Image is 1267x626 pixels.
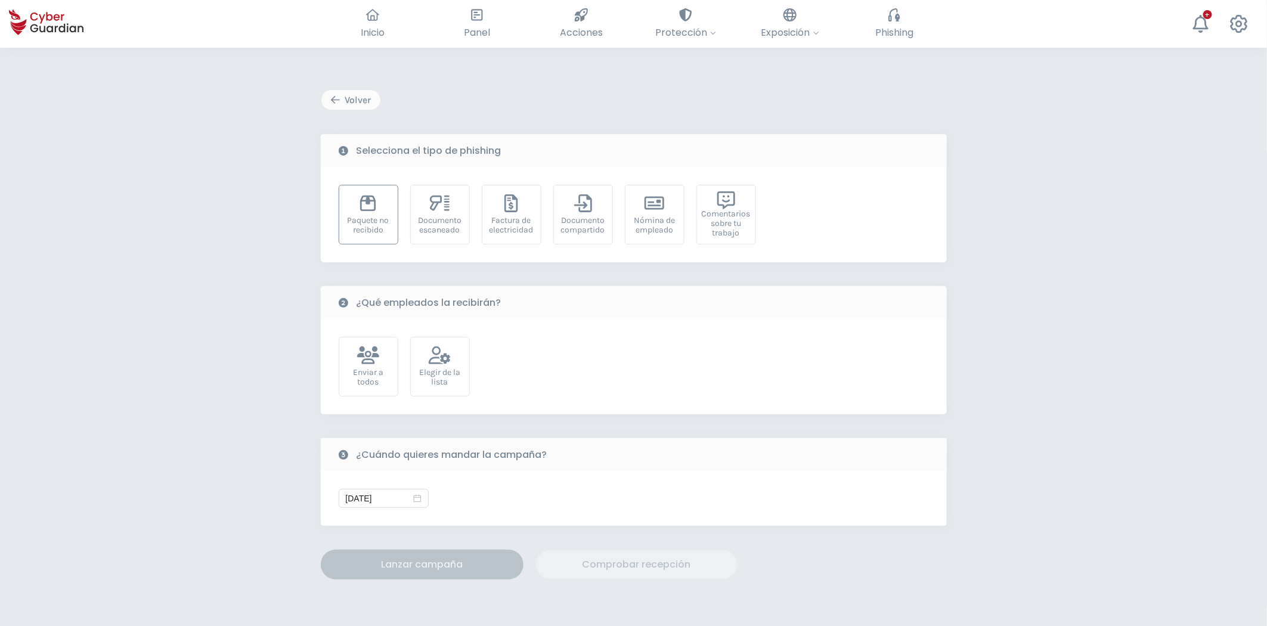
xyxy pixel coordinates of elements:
[357,296,501,310] b: ¿Qué empleados la recibirán?
[634,5,738,43] button: Protección
[345,368,392,387] div: Enviar a todos
[488,216,535,235] div: Factura de electricidad
[464,25,490,40] span: Panel
[417,216,463,235] div: Documento escaneado
[345,216,392,235] div: Paquete no recibido
[330,557,515,572] div: Lanzar campaña
[702,209,751,238] div: Comentarios sobre tu trabajo
[346,492,411,505] input: Seleccionar fecha
[357,144,501,158] b: Selecciona el tipo de phishing
[545,557,729,572] div: Comprobar recepción
[321,550,523,579] button: Lanzar campaña
[425,5,529,43] button: Panel
[560,216,606,235] div: Documento compartido
[357,448,547,462] b: ¿Cuándo quieres mandar la campaña?
[361,25,385,40] span: Inicio
[330,93,371,107] div: Volver
[842,5,947,43] button: Phishing
[875,25,913,40] span: Phishing
[417,368,463,387] div: Elegir de la lista
[321,5,425,43] button: Inicio
[535,550,738,579] button: Comprobar recepción
[631,216,678,235] div: Nómina de empleado
[655,25,716,40] span: Protección
[560,25,603,40] span: Acciones
[529,5,634,43] button: Acciones
[1203,10,1212,19] div: +
[321,89,381,110] button: Volver
[761,25,819,40] span: Exposición
[738,5,842,43] button: Exposición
